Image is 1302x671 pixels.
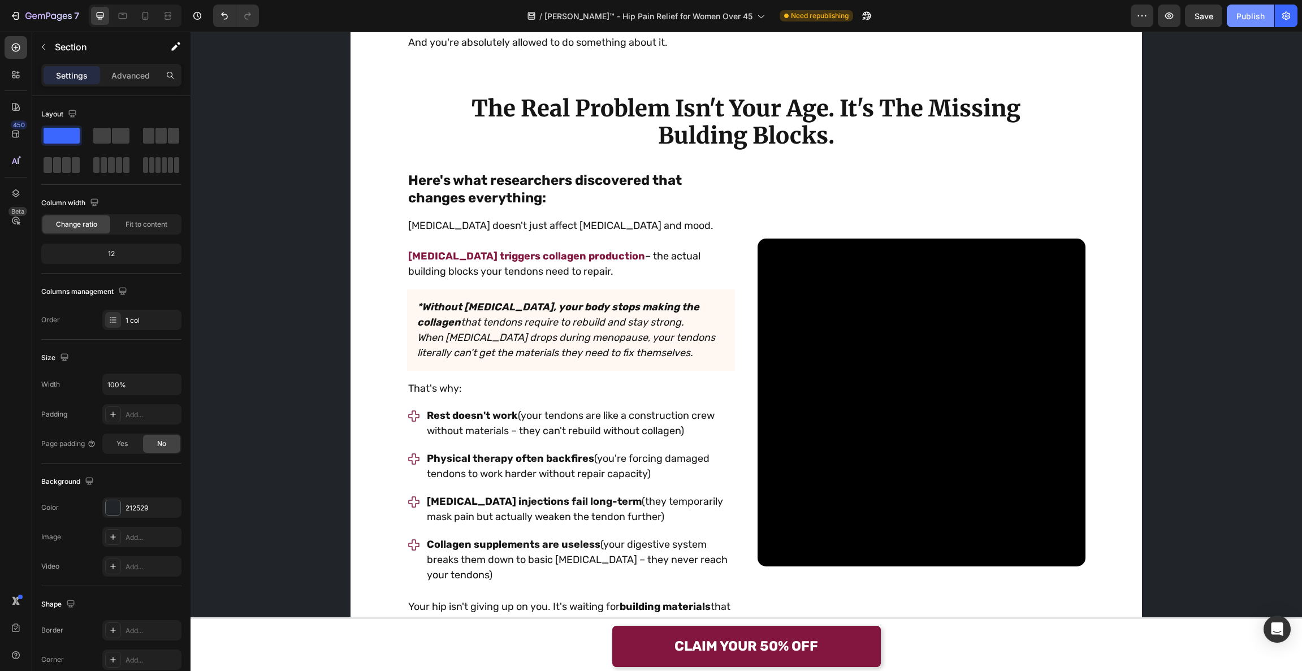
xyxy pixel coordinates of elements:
[227,269,509,297] strong: Without [MEDICAL_DATA], your body stops making the collagen
[236,507,410,519] strong: Collagen supplements are useless
[41,625,63,635] div: Border
[56,219,97,230] span: Change ratio
[126,410,179,420] div: Add...
[236,505,543,551] p: (your digestive system breaks them down to basic [MEDICAL_DATA] – they never reach your tendons)
[11,120,27,129] div: 450
[227,298,534,329] p: When [MEDICAL_DATA] drops during menopause, your tendons literally can't get the materials they n...
[41,532,61,542] div: Image
[227,268,534,298] p: * that tendons require to rebuild and stay strong.
[218,217,543,248] p: – the actual building blocks your tendons need to repair.
[8,207,27,216] div: Beta
[111,70,150,81] p: Advanced
[1236,10,1265,22] div: Publish
[126,655,179,665] div: Add...
[157,439,166,449] span: No
[236,421,404,433] strong: Physical therapy often backfires
[218,187,543,202] p: [MEDICAL_DATA] doesn't just affect [MEDICAL_DATA] and mood.
[41,315,60,325] div: Order
[544,10,752,22] span: [PERSON_NAME]™ - Hip Pain Relief for Women Over 45
[41,439,96,449] div: Page padding
[116,439,128,449] span: Yes
[41,597,77,612] div: Shape
[41,107,79,122] div: Layout
[218,568,543,598] p: Your hip isn't giving up on you. It's waiting for that never arrive anymore.
[791,11,849,21] span: Need republishing
[1185,5,1222,27] button: Save
[567,207,895,535] video: Video
[41,561,59,572] div: Video
[103,374,181,395] input: Auto
[422,594,690,635] a: CLAIM YOUR 50% OFF
[41,350,71,366] div: Size
[218,141,491,174] strong: Here's what researchers discovered that changes everything:
[236,464,451,476] strong: [MEDICAL_DATA] injections fail long-term
[236,419,543,450] p: (you're forcing damaged tendons to work harder without repair capacity)
[126,533,179,543] div: Add...
[41,379,60,389] div: Width
[1195,11,1213,21] span: Save
[126,503,179,513] div: 212529
[213,5,259,27] div: Undo/Redo
[126,219,167,230] span: Fit to content
[41,474,96,490] div: Background
[236,378,327,390] strong: Rest doesn't work
[1264,616,1291,643] div: Open Intercom Messenger
[484,607,628,622] strong: CLAIM YOUR 50% OFF
[246,62,865,119] h2: The Real Problem Isn't Your Age. It's The Missing Bulding Blocks.
[539,10,542,22] span: /
[41,284,129,300] div: Columns management
[126,626,179,636] div: Add...
[236,376,543,407] p: (your tendons are like a construction crew without materials – they can't rebuild without collagen)
[41,503,59,513] div: Color
[236,462,543,493] p: (they temporarily mask pain but actually weaken the tendon further)
[41,196,101,211] div: Column width
[55,40,148,54] p: Section
[429,569,520,581] strong: building materials
[44,246,179,262] div: 12
[126,315,179,326] div: 1 col
[218,218,455,231] strong: [MEDICAL_DATA] triggers collagen production
[218,349,543,365] p: That's why:
[41,409,67,419] div: Padding
[56,70,88,81] p: Settings
[126,562,179,572] div: Add...
[74,9,79,23] p: 7
[5,5,84,27] button: 7
[191,32,1302,671] iframe: Design area
[1227,5,1274,27] button: Publish
[41,655,64,665] div: Corner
